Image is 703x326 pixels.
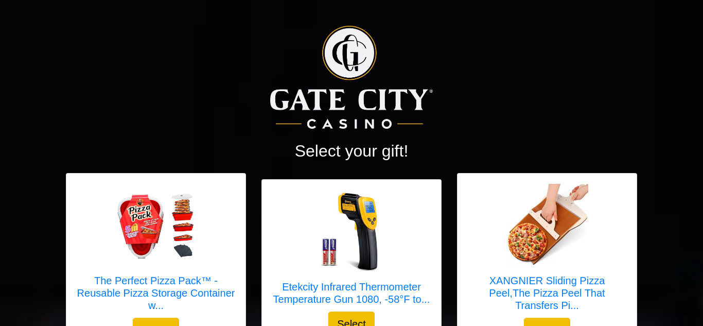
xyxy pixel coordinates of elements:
h2: Select your gift! [66,141,637,161]
a: Etekcity Infrared Thermometer Temperature Gun 1080, -58°F to 1130°F for Meat Food Pizza Oven Grid... [272,190,431,312]
img: Etekcity Infrared Thermometer Temperature Gun 1080, -58°F to 1130°F for Meat Food Pizza Oven Grid... [310,190,393,272]
img: The Perfect Pizza Pack™ - Reusable Pizza Storage Container with 5 Microwavable Serving Trays - BP... [115,189,197,262]
a: The Perfect Pizza Pack™ - Reusable Pizza Storage Container with 5 Microwavable Serving Trays - BP... [77,184,235,318]
a: XANGNIER Sliding Pizza Peel,The Pizza Peel That Transfers Pizza Perfectly,Super Magic Peel Pizza,... [468,184,626,318]
img: XANGNIER Sliding Pizza Peel,The Pizza Peel That Transfers Pizza Perfectly,Super Magic Peel Pizza,... [506,184,588,266]
h5: The Perfect Pizza Pack™ - Reusable Pizza Storage Container w... [77,274,235,312]
img: Logo [270,26,433,129]
h5: XANGNIER Sliding Pizza Peel,The Pizza Peel That Transfers Pi... [468,274,626,312]
h5: Etekcity Infrared Thermometer Temperature Gun 1080, -58°F to... [272,281,431,305]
